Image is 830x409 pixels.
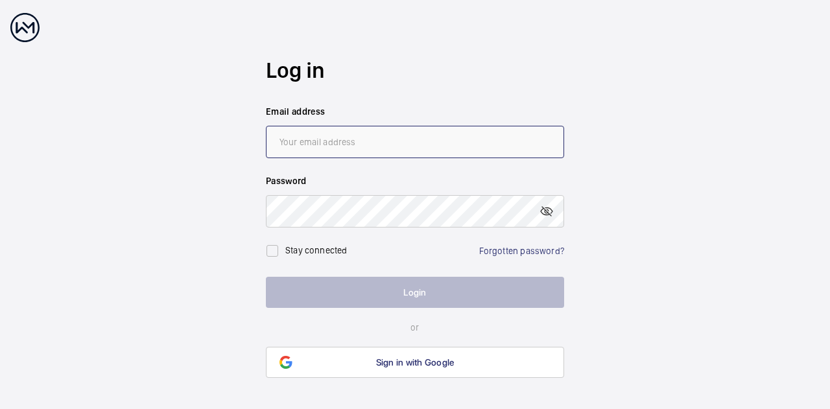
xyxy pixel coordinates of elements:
button: Login [266,277,564,308]
a: Forgotten password? [479,246,564,256]
h2: Log in [266,55,564,86]
p: or [266,321,564,334]
span: Sign in with Google [376,357,455,368]
label: Password [266,174,564,187]
label: Email address [266,105,564,118]
label: Stay connected [285,245,348,255]
input: Your email address [266,126,564,158]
